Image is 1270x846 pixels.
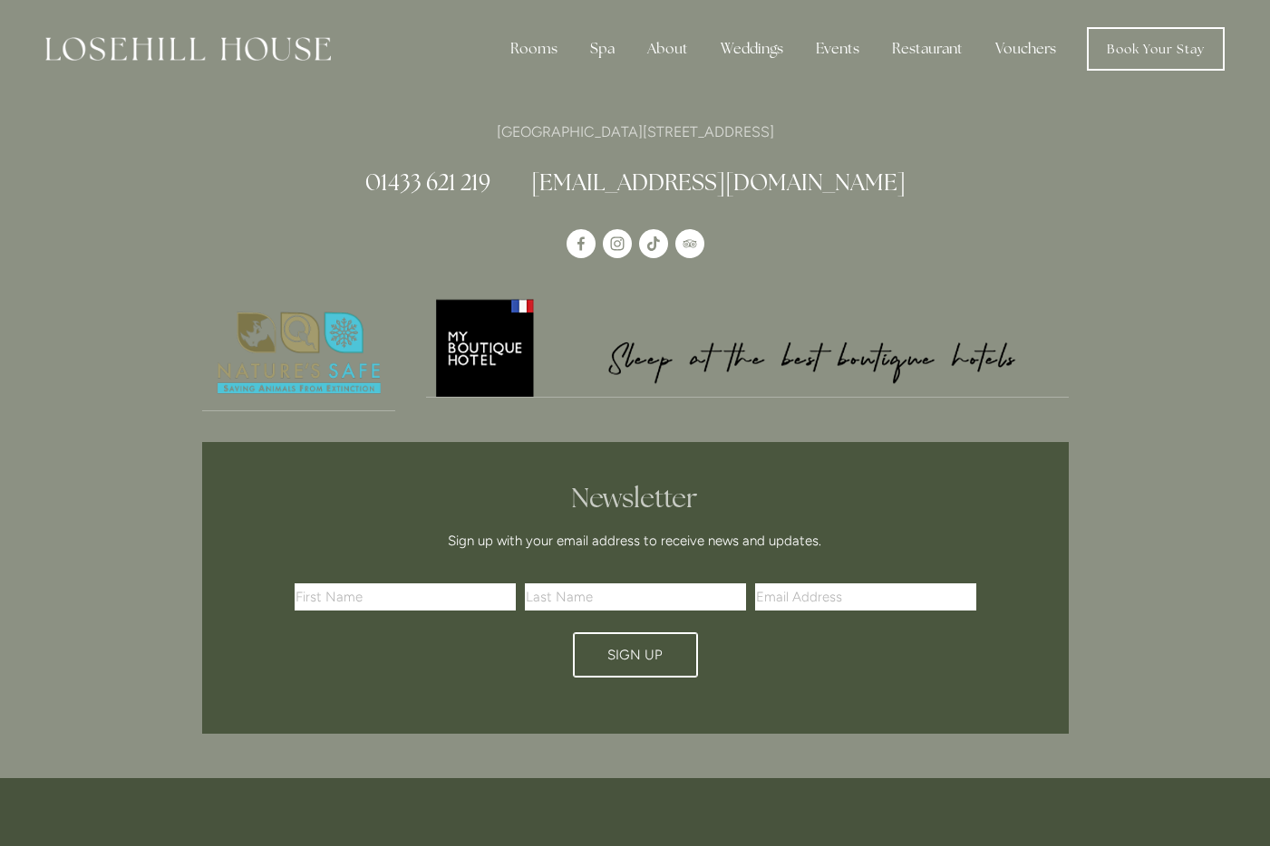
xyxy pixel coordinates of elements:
[639,229,668,258] a: TikTok
[607,647,663,663] span: Sign Up
[202,120,1069,144] p: [GEOGRAPHIC_DATA][STREET_ADDRESS]
[202,296,396,410] img: Nature's Safe - Logo
[755,583,976,610] input: Email Address
[981,31,1071,67] a: Vouchers
[365,168,490,197] a: 01433 621 219
[496,31,572,67] div: Rooms
[525,583,746,610] input: Last Name
[426,296,1069,397] img: My Boutique Hotel - Logo
[706,31,798,67] div: Weddings
[531,168,906,197] a: [EMAIL_ADDRESS][DOMAIN_NAME]
[301,482,970,514] h2: Newsletter
[877,31,977,67] div: Restaurant
[675,229,704,258] a: TripAdvisor
[301,530,970,552] p: Sign up with your email address to receive news and updates.
[576,31,629,67] div: Spa
[633,31,703,67] div: About
[426,296,1069,398] a: My Boutique Hotel - Logo
[801,31,874,67] div: Events
[603,229,632,258] a: Instagram
[567,229,596,258] a: Losehill House Hotel & Spa
[1087,27,1225,71] a: Book Your Stay
[295,583,516,610] input: First Name
[573,632,698,678] button: Sign Up
[45,37,331,61] img: Losehill House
